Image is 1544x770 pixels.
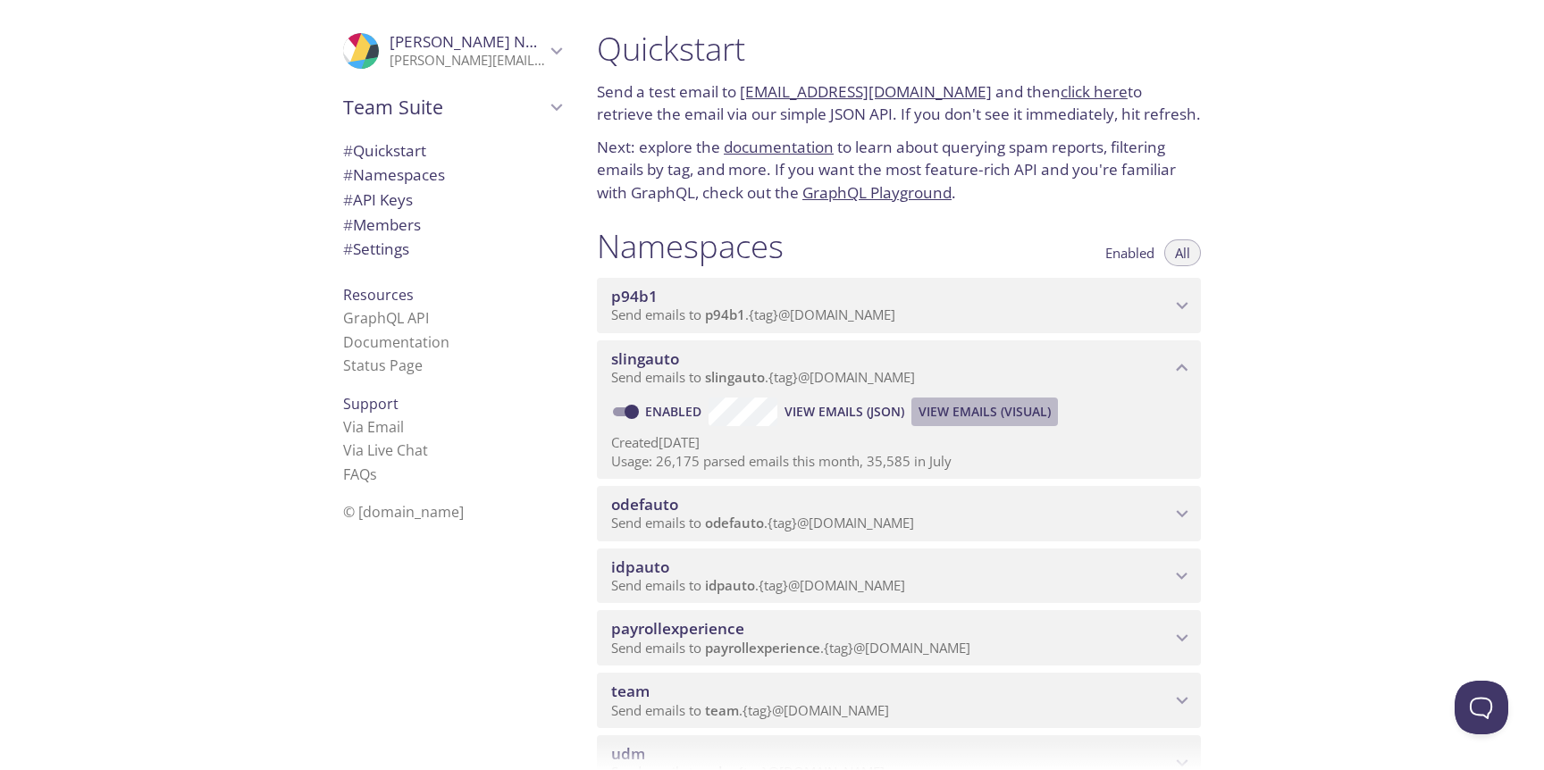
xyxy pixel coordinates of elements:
[343,164,445,185] span: Namespaces
[919,401,1051,423] span: View Emails (Visual)
[329,237,575,262] div: Team Settings
[597,80,1201,126] p: Send a test email to and then to retrieve the email via our simple JSON API. If you don't see it ...
[597,340,1201,396] div: slingauto namespace
[343,214,421,235] span: Members
[390,52,545,70] p: [PERSON_NAME][EMAIL_ADDRESS][DOMAIN_NAME]
[343,239,409,259] span: Settings
[1061,81,1128,102] a: click here
[611,514,914,531] span: Send emails to . {tag} @[DOMAIN_NAME]
[611,681,650,701] span: team
[597,548,1201,604] div: idpauto namespace
[777,398,911,426] button: View Emails (JSON)
[1164,239,1201,266] button: All
[642,403,709,420] a: Enabled
[611,494,678,515] span: odefauto
[329,21,575,80] div: Marta Nowacka
[1095,239,1165,266] button: Enabled
[329,84,575,130] div: Team Suite
[911,398,1058,426] button: View Emails (Visual)
[597,226,784,266] h1: Namespaces
[611,433,1187,452] p: Created [DATE]
[705,368,765,386] span: slingauto
[343,189,353,210] span: #
[597,136,1201,205] p: Next: explore the to learn about querying spam reports, filtering emails by tag, and more. If you...
[343,285,414,305] span: Resources
[329,163,575,188] div: Namespaces
[343,214,353,235] span: #
[611,305,895,323] span: Send emails to . {tag} @[DOMAIN_NAME]
[343,440,428,460] a: Via Live Chat
[724,137,834,157] a: documentation
[785,401,904,423] span: View Emails (JSON)
[611,348,679,369] span: slingauto
[1455,681,1508,734] iframe: Help Scout Beacon - Open
[611,368,915,386] span: Send emails to . {tag} @[DOMAIN_NAME]
[611,639,970,657] span: Send emails to . {tag} @[DOMAIN_NAME]
[343,140,353,161] span: #
[343,502,464,522] span: © [DOMAIN_NAME]
[611,557,669,577] span: idpauto
[329,213,575,238] div: Members
[343,332,449,352] a: Documentation
[343,189,413,210] span: API Keys
[597,278,1201,333] div: p94b1 namespace
[343,164,353,185] span: #
[705,701,739,719] span: team
[343,417,404,437] a: Via Email
[597,486,1201,541] div: odefauto namespace
[597,673,1201,728] div: team namespace
[343,140,426,161] span: Quickstart
[611,576,905,594] span: Send emails to . {tag} @[DOMAIN_NAME]
[329,138,575,163] div: Quickstart
[343,465,377,484] a: FAQ
[705,514,764,531] span: odefauto
[329,188,575,213] div: API Keys
[343,356,423,375] a: Status Page
[705,576,755,594] span: idpauto
[343,394,399,414] span: Support
[597,610,1201,665] div: payrollexperience namespace
[390,31,579,52] span: [PERSON_NAME] Nowacka
[740,81,992,102] a: [EMAIL_ADDRESS][DOMAIN_NAME]
[611,286,658,306] span: p94b1
[705,639,820,657] span: payrollexperience
[611,618,744,639] span: payrollexperience
[611,452,1187,471] p: Usage: 26,175 parsed emails this month, 35,585 in July
[597,29,1201,69] h1: Quickstart
[343,95,545,120] span: Team Suite
[802,182,952,203] a: GraphQL Playground
[343,308,429,328] a: GraphQL API
[611,701,889,719] span: Send emails to . {tag} @[DOMAIN_NAME]
[705,305,745,323] span: p94b1
[370,465,377,484] span: s
[343,239,353,259] span: #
